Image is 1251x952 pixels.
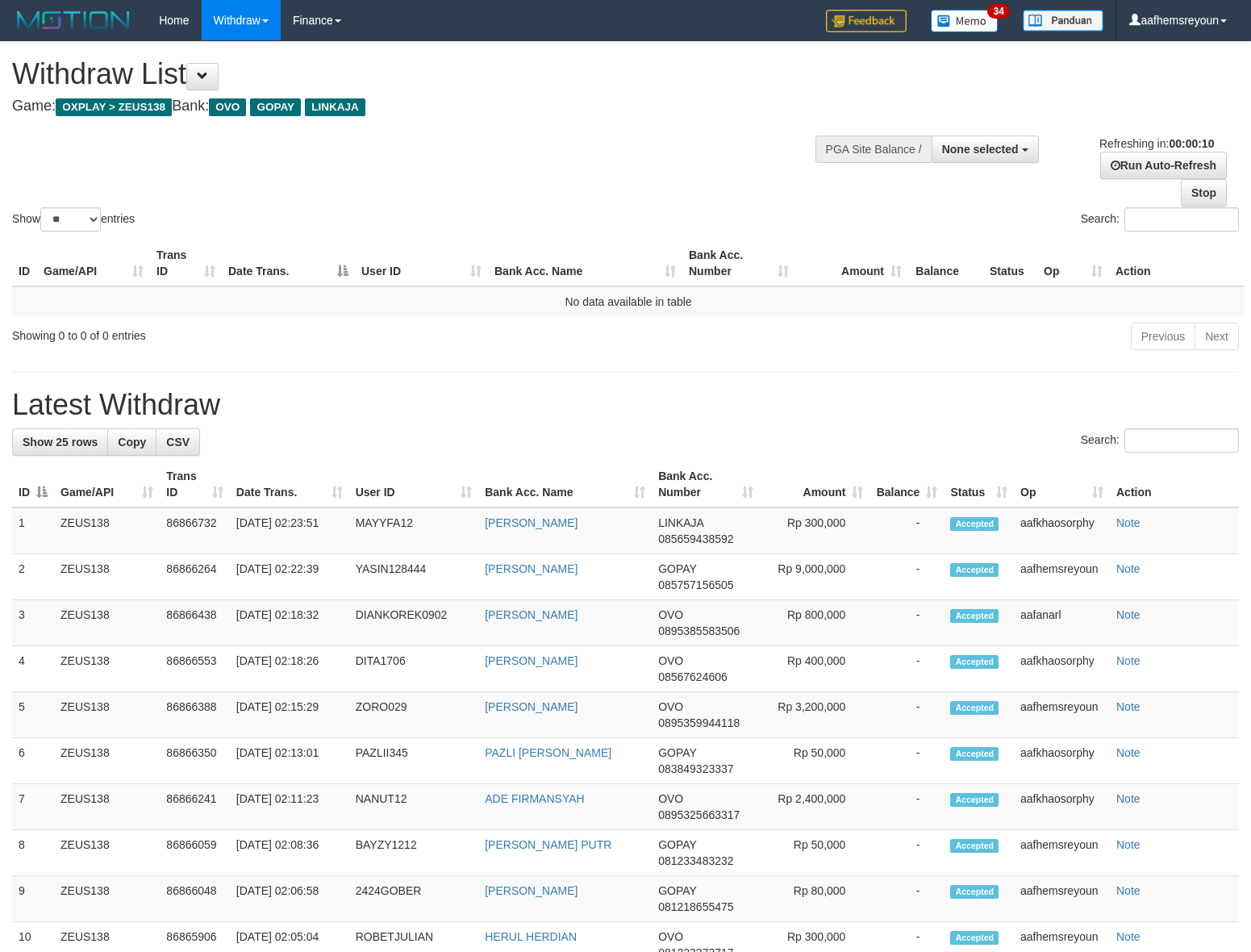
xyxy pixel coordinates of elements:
[12,286,1245,316] td: No data available in table
[485,792,584,805] a: ADE FIRMANSYAH
[349,738,479,784] td: PAZLII345
[160,738,230,784] td: 86866350
[355,240,488,286] th: User ID: activate to sort column ascending
[478,461,652,507] th: Bank Acc. Name: activate to sort column ascending
[760,784,869,830] td: Rp 2,400,000
[760,692,869,738] td: Rp 3,200,000
[869,646,944,692] td: -
[230,507,349,554] td: [DATE] 02:23:51
[54,507,160,554] td: ZEUS138
[54,646,160,692] td: ZEUS138
[760,830,869,876] td: Rp 50,000
[1116,792,1140,805] a: Note
[12,461,54,507] th: ID: activate to sort column descending
[230,784,349,830] td: [DATE] 02:11:23
[349,461,479,507] th: User ID: activate to sort column ascending
[12,692,54,738] td: 5
[54,600,160,646] td: ZEUS138
[652,461,760,507] th: Bank Acc. Number: activate to sort column ascending
[1014,554,1110,600] td: aafhemsreyoun
[1014,738,1110,784] td: aafkhaosorphy
[349,646,479,692] td: DITA1706
[40,207,101,232] select: Showentries
[54,876,160,922] td: ZEUS138
[485,884,578,897] a: [PERSON_NAME]
[1124,428,1239,453] input: Search:
[869,461,944,507] th: Balance: activate to sort column ascending
[760,600,869,646] td: Rp 800,000
[230,876,349,922] td: [DATE] 02:06:58
[230,461,349,507] th: Date Trans.: activate to sort column ascending
[160,876,230,922] td: 86866048
[658,838,696,851] span: GOPAY
[869,554,944,600] td: -
[1109,240,1245,286] th: Action
[12,321,509,344] div: Showing 0 to 0 of 0 entries
[658,746,696,759] span: GOPAY
[869,830,944,876] td: -
[932,136,1039,163] button: None selected
[150,240,222,286] th: Trans ID: activate to sort column ascending
[950,655,999,669] span: Accepted
[950,563,999,577] span: Accepted
[118,436,146,449] span: Copy
[54,784,160,830] td: ZEUS138
[230,554,349,600] td: [DATE] 02:22:39
[869,600,944,646] td: -
[160,554,230,600] td: 86866264
[349,600,479,646] td: DIANKOREK0902
[250,98,301,116] span: GOPAY
[166,436,190,449] span: CSV
[869,738,944,784] td: -
[1110,461,1239,507] th: Action
[658,792,683,805] span: OVO
[760,461,869,507] th: Amount: activate to sort column ascending
[760,507,869,554] td: Rp 300,000
[160,461,230,507] th: Trans ID: activate to sort column ascending
[908,240,983,286] th: Balance
[1116,608,1140,621] a: Note
[826,10,907,32] img: Feedback.jpg
[950,747,999,761] span: Accepted
[349,876,479,922] td: 2424GOBER
[760,554,869,600] td: Rp 9,000,000
[230,738,349,784] td: [DATE] 02:13:01
[485,838,611,851] a: [PERSON_NAME] PUTR
[488,240,682,286] th: Bank Acc. Name: activate to sort column ascending
[230,830,349,876] td: [DATE] 02:08:36
[1116,884,1140,897] a: Note
[1181,179,1227,207] a: Stop
[1014,692,1110,738] td: aafhemsreyoun
[160,692,230,738] td: 86866388
[12,389,1239,421] h1: Latest Withdraw
[156,428,200,456] a: CSV
[1195,323,1239,350] a: Next
[12,98,818,115] h4: Game: Bank:
[12,428,108,456] a: Show 25 rows
[1100,152,1227,179] a: Run Auto-Refresh
[485,562,578,575] a: [PERSON_NAME]
[658,654,683,667] span: OVO
[230,692,349,738] td: [DATE] 02:15:29
[931,10,999,32] img: Button%20Memo.svg
[658,624,740,637] span: Copy 0895385583506 to clipboard
[160,784,230,830] td: 86866241
[869,692,944,738] td: -
[658,562,696,575] span: GOPAY
[950,701,999,715] span: Accepted
[658,716,740,729] span: Copy 0895359944118 to clipboard
[1014,461,1110,507] th: Op: activate to sort column ascending
[485,654,578,667] a: [PERSON_NAME]
[230,646,349,692] td: [DATE] 02:18:26
[349,784,479,830] td: NANUT12
[12,240,37,286] th: ID
[1116,516,1140,529] a: Note
[56,98,172,116] span: OXPLAY > ZEUS138
[349,830,479,876] td: BAYZY1212
[869,876,944,922] td: -
[1124,207,1239,232] input: Search:
[1169,137,1214,150] strong: 00:00:10
[1014,600,1110,646] td: aafanarl
[869,507,944,554] td: -
[349,554,479,600] td: YASIN128444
